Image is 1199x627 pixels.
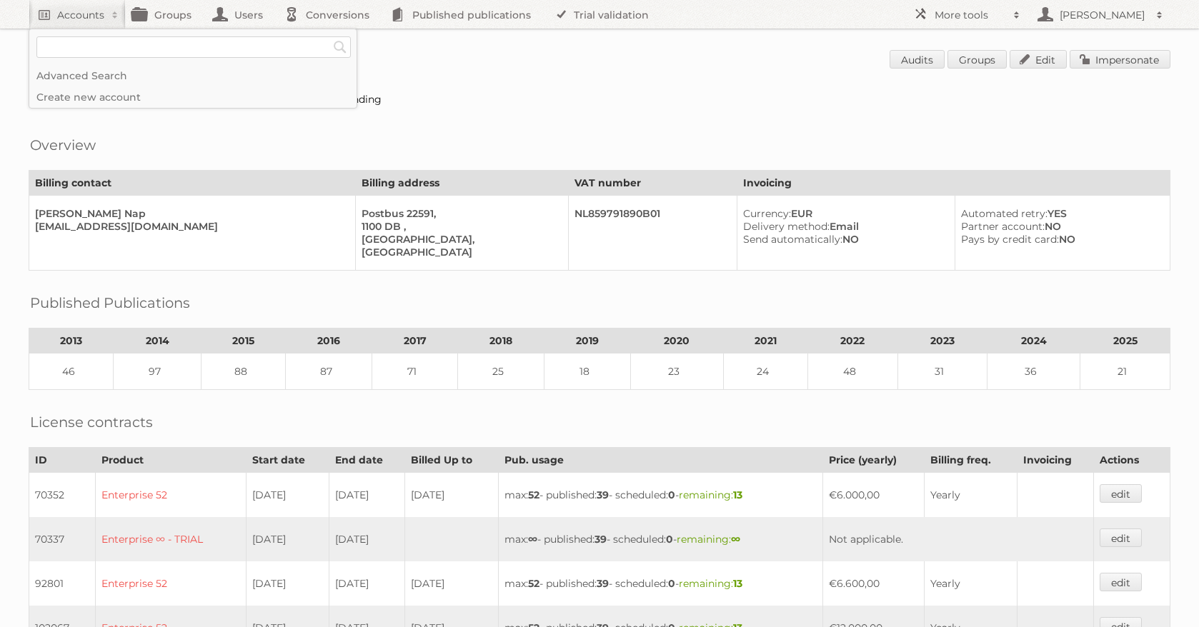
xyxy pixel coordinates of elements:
th: Price (yearly) [823,448,925,473]
td: 88 [202,353,286,390]
strong: 13 [733,488,742,501]
div: [GEOGRAPHIC_DATA], [362,233,557,246]
span: Send automatically: [743,233,842,246]
div: 1100 DB , [362,220,557,233]
span: remaining: [677,533,740,546]
span: Delivery method: [743,220,830,233]
th: 2014 [114,328,202,353]
th: ID [29,448,96,473]
div: [PERSON_NAME] Nap [35,207,344,220]
td: max: - published: - scheduled: - [499,473,823,518]
strong: 52 [528,577,539,590]
span: Partner account: [961,220,1045,233]
a: edit [1100,573,1142,591]
strong: 39 [597,577,609,590]
h2: [PERSON_NAME] [1056,8,1149,22]
td: 97 [114,353,202,390]
th: 2024 [987,328,1080,353]
th: Billing freq. [925,448,1017,473]
span: Automated retry: [961,207,1048,220]
th: VAT number [569,171,737,196]
td: 21 [1080,353,1170,390]
td: €6.000,00 [823,473,925,518]
th: Invoicing [1017,448,1094,473]
td: 46 [29,353,114,390]
td: Yearly [925,561,1017,606]
h2: Published Publications [30,292,190,313]
th: 2015 [202,328,286,353]
strong: ∞ [731,533,740,546]
strong: 13 [733,577,742,590]
th: Start date [247,448,329,473]
strong: 0 [668,577,675,590]
div: NO [961,233,1158,246]
th: Billing contact [29,171,356,196]
td: 70352 [29,473,96,518]
td: 92801 [29,561,96,606]
th: 2019 [544,328,630,353]
th: 2025 [1080,328,1170,353]
div: NO [743,233,942,246]
td: [DATE] [405,473,499,518]
strong: ∞ [528,533,537,546]
div: Postbus 22591, [362,207,557,220]
a: Audits [890,50,945,69]
td: [DATE] [329,517,405,561]
div: auto-billing is disabled to add services onto the invoice before sending [29,93,1170,106]
div: NO [961,220,1158,233]
span: remaining: [679,488,742,501]
td: Yearly [925,473,1017,518]
td: 70337 [29,517,96,561]
th: 2018 [458,328,544,353]
strong: 52 [528,488,539,501]
td: [DATE] [329,473,405,518]
th: 2013 [29,328,114,353]
strong: 39 [594,533,607,546]
a: edit [1100,528,1142,547]
td: Enterprise ∞ - TRIAL [95,517,247,561]
td: 31 [897,353,987,390]
td: max: - published: - scheduled: - [499,517,823,561]
td: [DATE] [247,561,329,606]
div: [GEOGRAPHIC_DATA] [362,246,557,259]
span: Pays by credit card: [961,233,1059,246]
th: Pub. usage [499,448,823,473]
strong: 39 [597,488,609,501]
td: [DATE] [405,561,499,606]
td: Not applicable. [823,517,1094,561]
strong: 0 [668,488,675,501]
strong: 0 [666,533,673,546]
div: Email [743,220,942,233]
th: Invoicing [737,171,1170,196]
h2: License contracts [30,411,153,433]
a: Advanced Search [29,65,357,86]
td: 25 [458,353,544,390]
a: Edit [1010,50,1067,69]
th: 2022 [808,328,897,353]
td: 71 [372,353,458,390]
h2: More tools [935,8,1006,22]
th: 2016 [286,328,372,353]
div: YES [961,207,1158,220]
div: EUR [743,207,942,220]
th: 2021 [723,328,807,353]
h2: Overview [30,134,96,156]
td: max: - published: - scheduled: - [499,561,823,606]
div: [EMAIL_ADDRESS][DOMAIN_NAME] [35,220,344,233]
h1: Account 62026: Intertoys B.V. [29,50,1170,71]
a: edit [1100,484,1142,503]
span: remaining: [679,577,742,590]
th: Product [95,448,247,473]
td: €6.600,00 [823,561,925,606]
td: NL859791890B01 [569,196,737,271]
span: Currency: [743,207,791,220]
a: Create new account [29,86,357,108]
th: 2023 [897,328,987,353]
td: 23 [630,353,723,390]
td: 87 [286,353,372,390]
th: Billed Up to [405,448,499,473]
td: 48 [808,353,897,390]
a: Groups [947,50,1007,69]
td: 36 [987,353,1080,390]
input: Search [329,36,351,58]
